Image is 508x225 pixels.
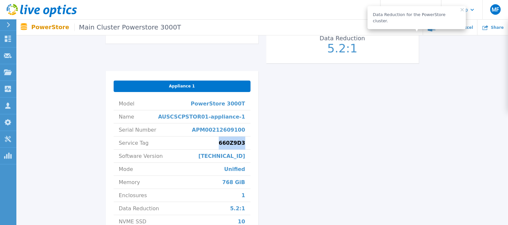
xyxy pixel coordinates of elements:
[31,24,181,31] p: PowerStore
[119,150,163,162] span: Software Version
[222,176,245,189] span: 768 GiB
[307,35,377,41] p: Data Reduction
[492,7,499,12] span: MF
[119,189,147,202] span: Enclosures
[224,163,245,176] span: Unified
[192,123,245,136] span: APM00212609100
[306,43,379,54] p: 5.2:1
[219,137,245,149] span: 660Z9D3
[119,202,159,215] span: Data Reduction
[119,137,149,149] span: Service Tag
[119,176,140,189] span: Memory
[169,84,195,89] span: Appliance 1
[241,189,245,202] span: 1
[158,110,245,123] span: AUSCSCPSTOR01-appliance-1
[119,110,134,123] span: Name
[198,150,245,162] span: [TECHNICAL_ID]
[119,123,157,136] span: Serial Number
[230,202,245,215] span: 5.2:1
[373,11,461,24] div: Data Reduction for the PowerStore cluster.
[438,26,473,29] span: Download Excel
[119,97,135,110] span: Model
[191,97,245,110] span: PowerStore 3000T
[74,24,181,31] span: Main Cluster Powerstore 3000T
[119,163,133,176] span: Mode
[491,26,504,29] span: Share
